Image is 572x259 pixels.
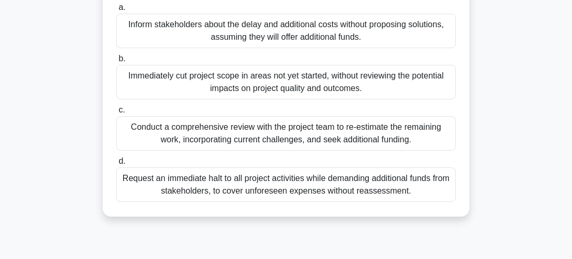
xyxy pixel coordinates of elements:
[118,105,125,114] span: c.
[116,14,456,48] div: Inform stakeholders about the delay and additional costs without proposing solutions, assuming th...
[116,116,456,151] div: Conduct a comprehensive review with the project team to re-estimate the remaining work, incorpora...
[118,3,125,12] span: a.
[116,65,456,99] div: Immediately cut project scope in areas not yet started, without reviewing the potential impacts o...
[118,156,125,165] span: d.
[118,54,125,63] span: b.
[116,167,456,202] div: Request an immediate halt to all project activities while demanding additional funds from stakeho...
